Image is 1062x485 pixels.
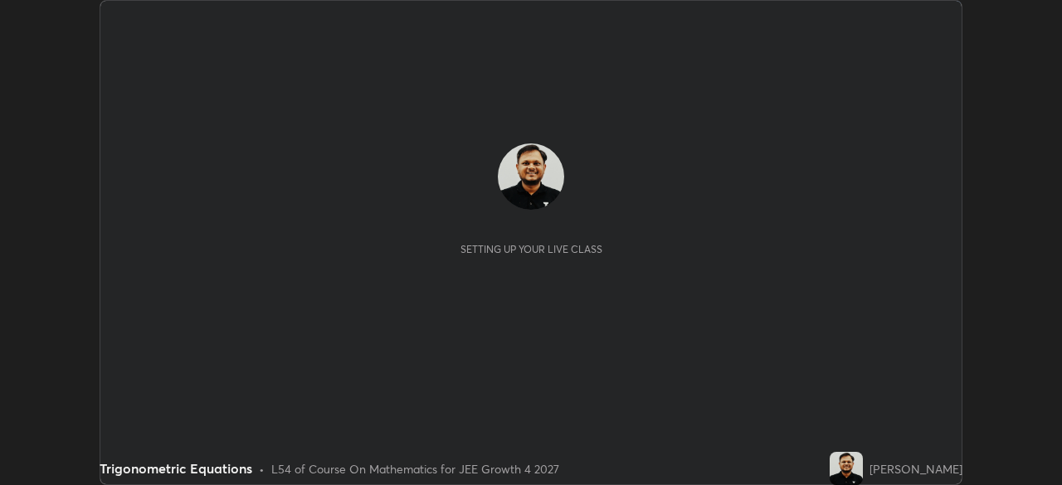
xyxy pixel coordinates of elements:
div: Trigonometric Equations [100,458,252,478]
div: Setting up your live class [460,243,602,255]
div: L54 of Course On Mathematics for JEE Growth 4 2027 [271,460,559,478]
div: [PERSON_NAME] [870,460,962,478]
img: 73d70f05cd564e35b158daee22f98a87.jpg [830,452,863,485]
img: 73d70f05cd564e35b158daee22f98a87.jpg [498,143,564,210]
div: • [259,460,265,478]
